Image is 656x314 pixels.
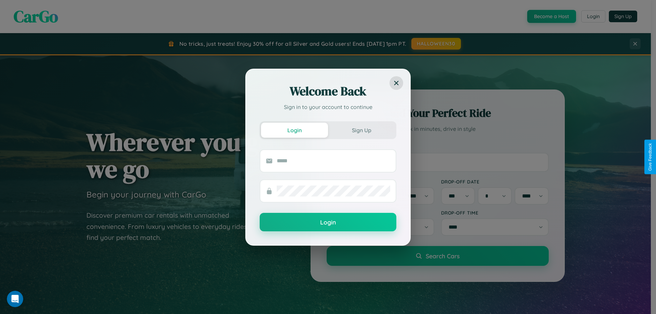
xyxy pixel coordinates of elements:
[7,291,23,307] iframe: Intercom live chat
[260,83,396,99] h2: Welcome Back
[260,213,396,231] button: Login
[328,123,395,138] button: Sign Up
[260,103,396,111] p: Sign in to your account to continue
[648,143,653,171] div: Give Feedback
[261,123,328,138] button: Login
